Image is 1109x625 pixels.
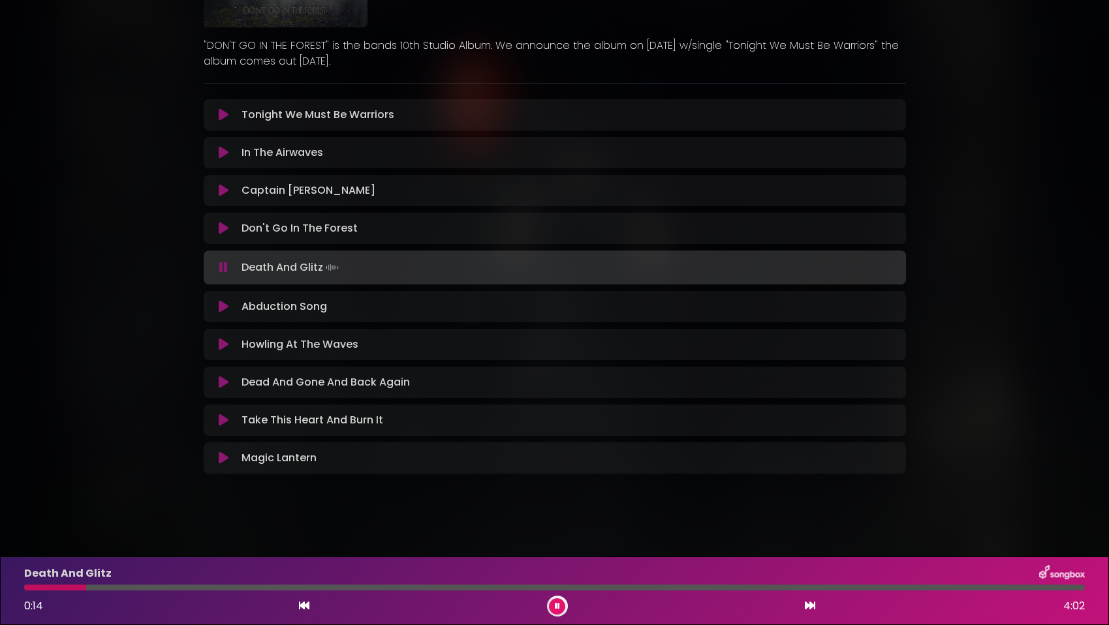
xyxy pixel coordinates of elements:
[242,221,358,236] p: Don't Go In The Forest
[242,299,327,314] p: Abduction Song
[323,258,341,277] img: waveform4.gif
[242,145,323,160] p: In The Airwaves
[204,38,906,69] p: "DON'T GO IN THE FOREST" is the bands 10th Studio Album. We announce the album on [DATE] w/single...
[242,183,375,198] p: Captain [PERSON_NAME]
[242,258,341,277] p: Death And Glitz
[242,412,383,428] p: Take This Heart And Burn It
[242,107,394,123] p: Tonight We Must Be Warriors
[242,374,410,390] p: Dead And Gone And Back Again
[242,337,358,352] p: Howling At The Waves
[242,450,317,466] p: Magic Lantern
